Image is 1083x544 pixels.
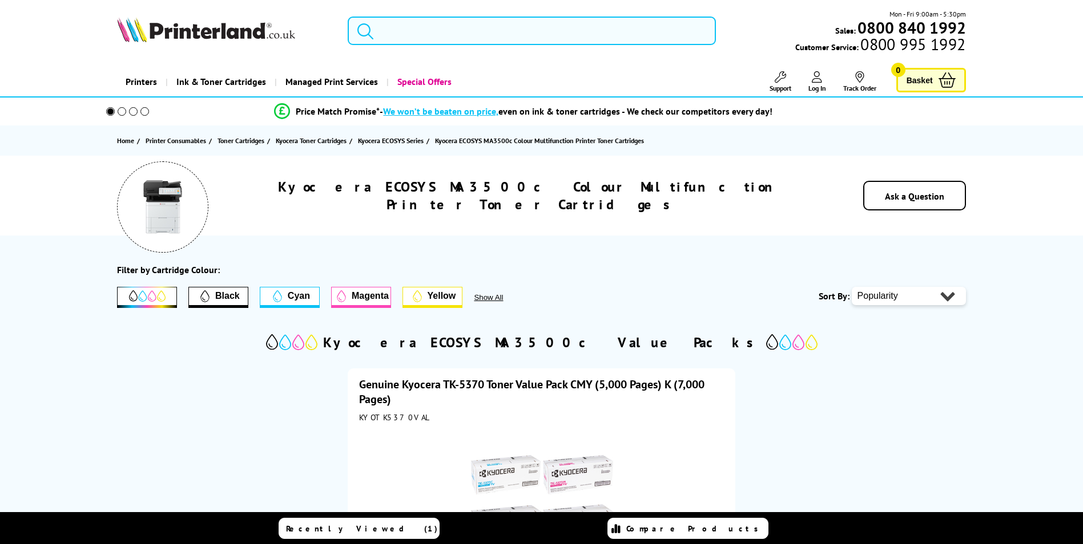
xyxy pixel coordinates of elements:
[117,67,166,96] a: Printers
[176,67,266,96] span: Ink & Toner Cartridges
[117,17,295,42] img: Printerland Logo
[626,523,764,534] span: Compare Products
[146,135,206,147] span: Printer Consumables
[243,178,820,213] h1: Kyocera ECOSYS MA3500c Colour Multifunction Printer Toner Cartridges
[260,287,320,308] button: Cyan
[352,291,389,301] span: Magenta
[215,291,240,301] span: Black
[889,9,966,19] span: Mon - Fri 9:00am - 5:30pm
[286,523,438,534] span: Recently Viewed (1)
[276,135,347,147] span: Kyocera Toner Cartridges
[359,377,704,407] a: Genuine Kyocera TK-5370 Toner Value Pack CMY (5,000 Pages) K (7,000 Pages)
[117,135,137,147] a: Home
[218,135,267,147] a: Toner Cartridges
[907,72,933,88] span: Basket
[279,518,440,539] a: Recently Viewed (1)
[859,39,965,50] span: 0800 995 1992
[435,136,644,145] span: Kyocera ECOSYS MA3500c Colour Multifunction Printer Toner Cartridges
[331,287,391,308] button: Magenta
[885,190,944,202] a: Ask a Question
[835,25,856,36] span: Sales:
[134,178,191,236] img: Kyocera ECOSYS MA3500c Colour Multifunction Printer Toner Cartridges
[770,71,791,92] a: Support
[218,135,264,147] span: Toner Cartridges
[166,67,275,96] a: Ink & Toner Cartridges
[380,105,772,117] div: - even on ink & toner cartridges - We check our competitors every day!
[856,22,966,33] a: 0800 840 1992
[117,264,220,275] div: Filter by Cartridge Colour:
[474,293,534,302] button: Show All
[276,135,349,147] a: Kyocera Toner Cartridges
[383,105,498,117] span: We won’t be beaten on price,
[188,287,248,308] button: Filter by Black
[843,71,876,92] a: Track Order
[91,102,957,121] li: modal_Promise
[358,135,424,147] span: Kyocera ECOSYS Series
[323,334,760,351] h2: Kyocera ECOSYS MA3500c Value Packs
[146,135,209,147] a: Printer Consumables
[275,67,387,96] a: Managed Print Services
[896,68,966,92] a: Basket 0
[857,17,966,38] b: 0800 840 1992
[808,84,826,92] span: Log In
[296,105,380,117] span: Price Match Promise*
[819,290,850,302] span: Sort By:
[358,135,426,147] a: Kyocera ECOSYS Series
[117,17,333,44] a: Printerland Logo
[402,287,462,308] button: Yellow
[808,71,826,92] a: Log In
[795,39,965,52] span: Customer Service:
[387,67,460,96] a: Special Offers
[891,63,905,77] span: 0
[770,84,791,92] span: Support
[288,291,310,301] span: Cyan
[607,518,768,539] a: Compare Products
[359,412,723,423] div: KYOTK5370VAL
[428,291,456,301] span: Yellow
